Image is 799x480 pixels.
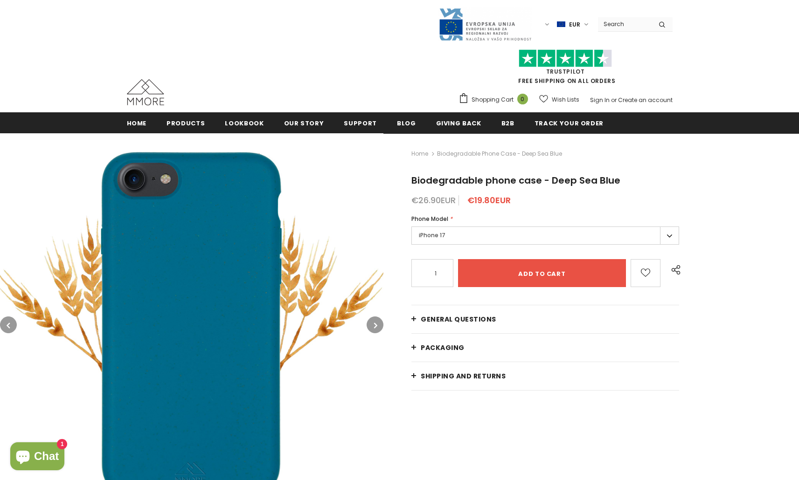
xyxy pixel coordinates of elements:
img: MMORE Cases [127,79,164,105]
span: Products [167,119,205,128]
a: Lookbook [225,112,264,133]
a: General Questions [411,305,679,333]
a: Track your order [535,112,604,133]
span: Home [127,119,147,128]
a: Our Story [284,112,324,133]
span: Blog [397,119,416,128]
a: Trustpilot [546,68,585,75]
label: iPhone 17 [411,226,679,245]
span: PACKAGING [421,343,465,352]
span: €26.90EUR [411,194,456,206]
input: Search Site [598,17,652,31]
span: General Questions [421,315,496,324]
a: support [344,112,377,133]
img: Javni Razpis [438,7,532,41]
img: Trust Pilot Stars [519,49,612,68]
span: Wish Lists [552,95,579,104]
input: Add to cart [458,259,625,287]
span: B2B [501,119,514,128]
span: FREE SHIPPING ON ALL ORDERS [459,54,673,85]
span: Phone Model [411,215,448,223]
span: Biodegradable phone case - Deep Sea Blue [411,174,620,187]
span: Giving back [436,119,481,128]
a: Home [411,148,428,159]
a: Blog [397,112,416,133]
a: PACKAGING [411,334,679,362]
span: Shipping and returns [421,371,506,381]
span: support [344,119,377,128]
a: Javni Razpis [438,20,532,28]
span: or [611,96,617,104]
a: Create an account [618,96,673,104]
a: Wish Lists [539,91,579,108]
span: €19.80EUR [467,194,511,206]
a: Sign In [590,96,610,104]
a: Home [127,112,147,133]
span: Shopping Cart [472,95,514,104]
span: Lookbook [225,119,264,128]
span: Track your order [535,119,604,128]
span: EUR [569,20,580,29]
span: Our Story [284,119,324,128]
a: Products [167,112,205,133]
a: B2B [501,112,514,133]
inbox-online-store-chat: Shopify online store chat [7,442,67,473]
a: Shopping Cart 0 [459,93,533,107]
a: Giving back [436,112,481,133]
a: Shipping and returns [411,362,679,390]
span: 0 [517,94,528,104]
span: Biodegradable phone case - Deep Sea Blue [437,148,562,159]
